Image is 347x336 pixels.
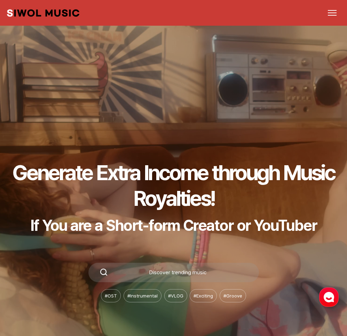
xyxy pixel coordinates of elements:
[3,160,344,211] h1: Generate Extra Income through Music Royalties!
[220,289,246,302] li: # Groove
[108,270,248,275] div: Discover trending music
[101,289,121,302] li: # OST
[124,289,161,302] li: # Instrumental
[190,289,217,302] li: # Exciting
[324,5,340,21] button: 메뉴 열기
[3,217,344,235] p: If You are a Short-form Creator or YouTuber
[164,289,187,302] li: # VLOG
